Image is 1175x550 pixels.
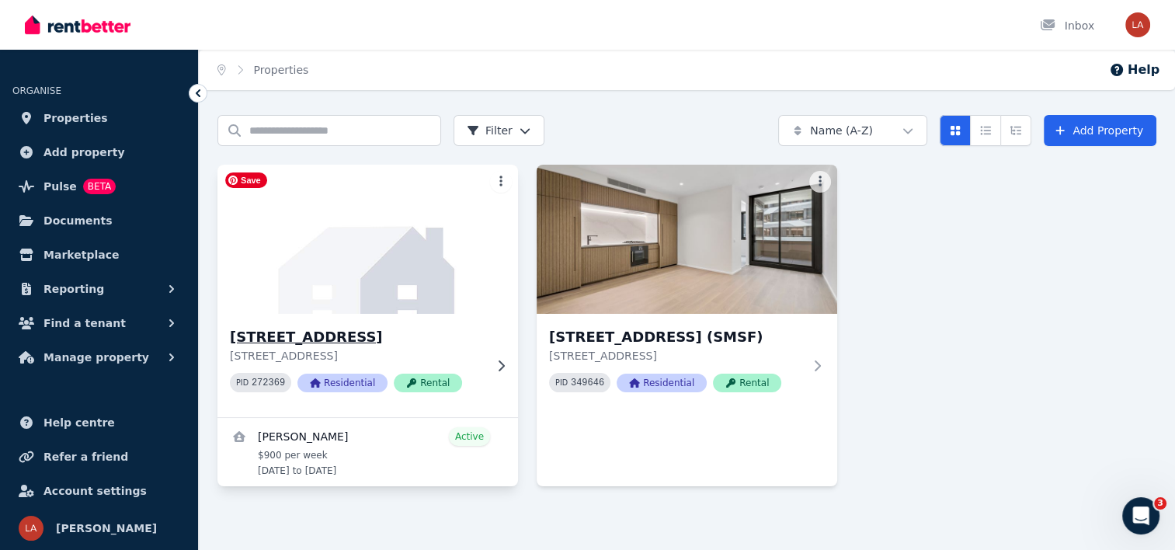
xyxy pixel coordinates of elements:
[199,50,327,90] nav: Breadcrumb
[454,115,544,146] button: Filter
[12,273,186,305] button: Reporting
[230,348,484,364] p: [STREET_ADDRESS]
[1154,497,1166,510] span: 3
[12,475,186,506] a: Account settings
[12,171,186,202] a: PulseBETA
[12,308,186,339] button: Find a tenant
[12,85,61,96] span: ORGANISE
[12,103,186,134] a: Properties
[1122,497,1159,534] iframe: Intercom live chat
[43,109,108,127] span: Properties
[1044,115,1156,146] a: Add Property
[617,374,707,392] span: Residential
[12,441,186,472] a: Refer a friend
[549,348,803,364] p: [STREET_ADDRESS]
[43,177,77,196] span: Pulse
[1040,18,1094,33] div: Inbox
[537,165,837,417] a: 641 Victoria Street, Abbotsford (SMSF)[STREET_ADDRESS] (SMSF)[STREET_ADDRESS]PID 349646Residentia...
[43,413,115,432] span: Help centre
[555,378,568,387] small: PID
[810,123,873,138] span: Name (A-Z)
[217,418,518,486] a: View details for Jodie Louise Atchan-Woodward
[940,115,1031,146] div: View options
[571,378,604,388] code: 349646
[43,314,126,332] span: Find a tenant
[19,516,43,541] img: Lisa Arnold
[43,245,119,264] span: Marketplace
[1125,12,1150,37] img: Lisa Arnold
[43,280,104,298] span: Reporting
[713,374,781,392] span: Rental
[43,482,147,500] span: Account settings
[43,447,128,466] span: Refer a friend
[12,407,186,438] a: Help centre
[12,342,186,373] button: Manage property
[1000,115,1031,146] button: Expanded list view
[809,171,831,193] button: More options
[83,179,116,194] span: BETA
[12,205,186,236] a: Documents
[1109,61,1159,79] button: Help
[43,348,149,367] span: Manage property
[490,171,512,193] button: More options
[970,115,1001,146] button: Compact list view
[25,13,130,37] img: RentBetter
[940,115,971,146] button: Card view
[236,378,249,387] small: PID
[252,378,285,388] code: 272369
[217,165,518,417] a: 4 Blaxland Drive, Illawong[STREET_ADDRESS][STREET_ADDRESS]PID 272369ResidentialRental
[549,326,803,348] h3: [STREET_ADDRESS] (SMSF)
[467,123,513,138] span: Filter
[254,64,309,76] a: Properties
[537,165,837,314] img: 641 Victoria Street, Abbotsford (SMSF)
[43,143,125,162] span: Add property
[210,161,525,318] img: 4 Blaxland Drive, Illawong
[297,374,388,392] span: Residential
[43,211,113,230] span: Documents
[12,137,186,168] a: Add property
[394,374,462,392] span: Rental
[778,115,927,146] button: Name (A-Z)
[230,326,484,348] h3: [STREET_ADDRESS]
[56,519,157,538] span: [PERSON_NAME]
[12,239,186,270] a: Marketplace
[225,172,267,188] span: Save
